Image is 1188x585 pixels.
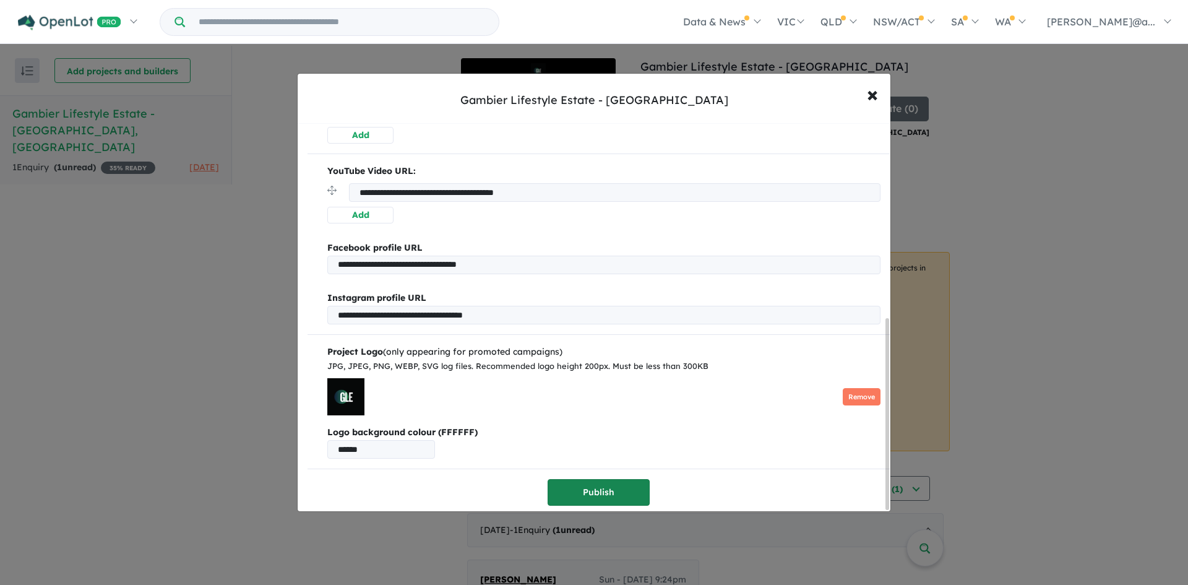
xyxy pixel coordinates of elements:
[327,186,337,195] img: drag.svg
[867,80,878,107] span: ×
[327,127,394,144] button: Add
[327,425,880,440] b: Logo background colour (FFFFFF)
[327,346,383,357] b: Project Logo
[327,345,880,360] div: (only appearing for promoted campaigns)
[327,207,394,223] button: Add
[460,92,728,108] div: Gambier Lifestyle Estate - [GEOGRAPHIC_DATA]
[327,378,364,415] img: Gambier%20Lifestyle%20Estate%20-%20Compton___1757481674.png
[187,9,496,35] input: Try estate name, suburb, builder or developer
[327,164,880,179] p: YouTube Video URL:
[18,15,121,30] img: Openlot PRO Logo White
[327,360,880,373] div: JPG, JPEG, PNG, WEBP, SVG log files. Recommended logo height 200px. Must be less than 300KB
[1047,15,1155,28] span: [PERSON_NAME]@a...
[327,292,426,303] b: Instagram profile URL
[327,242,423,253] b: Facebook profile URL
[843,388,880,406] button: Remove
[548,479,650,506] button: Publish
